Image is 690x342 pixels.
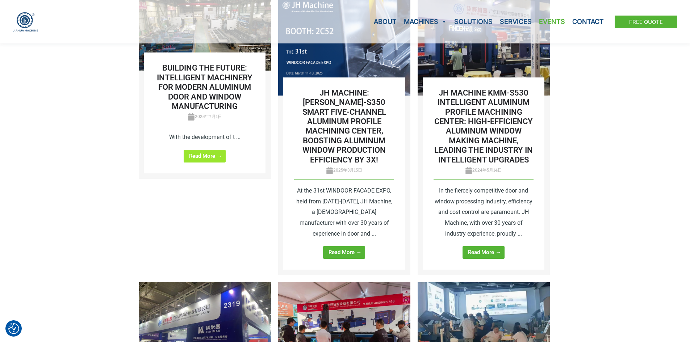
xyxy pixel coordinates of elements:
[155,132,255,143] div: With the development of t ...
[418,42,550,49] a: JH Machine KMM-S530 Intelligent Aluminum Profile Machining Center: High-Efficiency Aluminum Windo...
[157,63,252,111] a: Building the Future: Intelligent Machinery for Modern Aluminum Door and Window Manufacturing
[13,12,38,32] img: JH Aluminium Window & Door Processing Machines
[615,16,677,28] a: Free Quote
[139,328,271,335] a: JH Machine KMM-S530 Grand Launch: New Benchmark for Intelligent Aluminum Window Making Machine – ...
[326,167,362,173] span: 2025年3月15日
[463,246,505,259] a: Read More →
[294,185,394,239] div: At the 31st WINDOOR FACADE EXPO, held from [DATE]-[DATE], JH Machine, a [DEMOGRAPHIC_DATA] manufa...
[189,153,222,159] span: Read More →
[302,88,386,164] a: JH Machine: [PERSON_NAME]-S350 Smart Five-Channel Aluminum Profile Machining Center, Boosting Alu...
[8,323,19,334] img: Revisit consent button
[468,250,501,255] span: Read More →
[434,88,533,164] a: JH Machine KMM-S530 Intelligent Aluminum Profile Machining Center: High-Efficiency Aluminum Windo...
[278,42,410,49] a: JH Machine: KEMM-S350 Smart Five-Channel Aluminum Profile Machining Center, Boosting Aluminum Win...
[323,246,365,259] a: Read More →
[184,150,226,162] a: Read More →
[465,167,502,173] span: 2024年5月14日
[434,185,534,239] div: In the fiercely competitive door and window processing industry, efficiency and cost control are ...
[278,328,410,335] a: JH Machine (Foshan): 30 Years of Local Expertise, Leading the Trend inIntelligent Aluminum Window...
[418,328,550,335] a: 30 Years of Expertise, Crafting high quality Aluminum Window Machine, Aluminum Profile Cutting Ma...
[329,250,361,255] span: Read More →
[8,323,19,334] button: Consent Preferences
[188,113,222,119] span: 2025年7月1日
